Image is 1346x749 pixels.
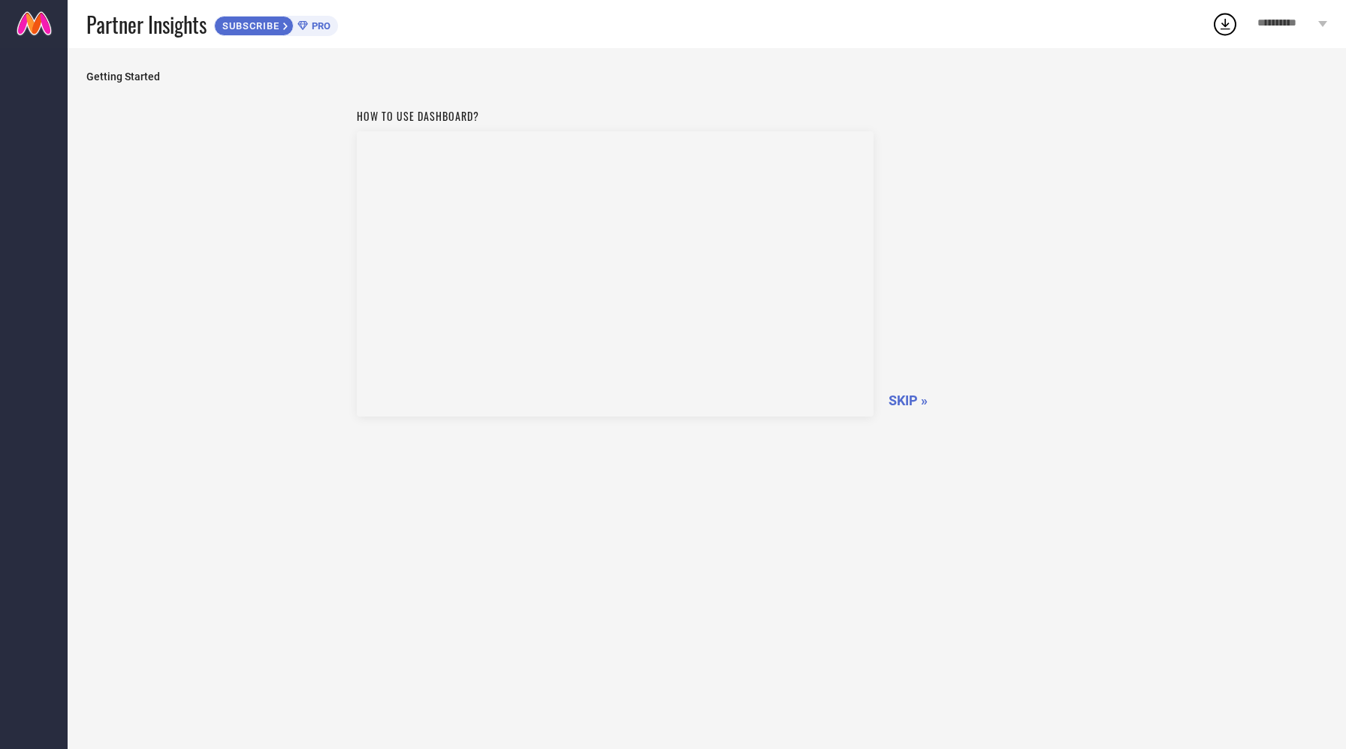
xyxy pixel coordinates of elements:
span: Partner Insights [86,9,207,40]
span: Getting Started [86,71,1327,83]
a: SUBSCRIBEPRO [214,12,338,36]
h1: How to use dashboard? [357,108,874,124]
span: PRO [308,20,330,32]
span: SUBSCRIBE [215,20,283,32]
div: Open download list [1212,11,1239,38]
span: SKIP » [889,393,928,408]
iframe: Workspace Section [357,131,874,417]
